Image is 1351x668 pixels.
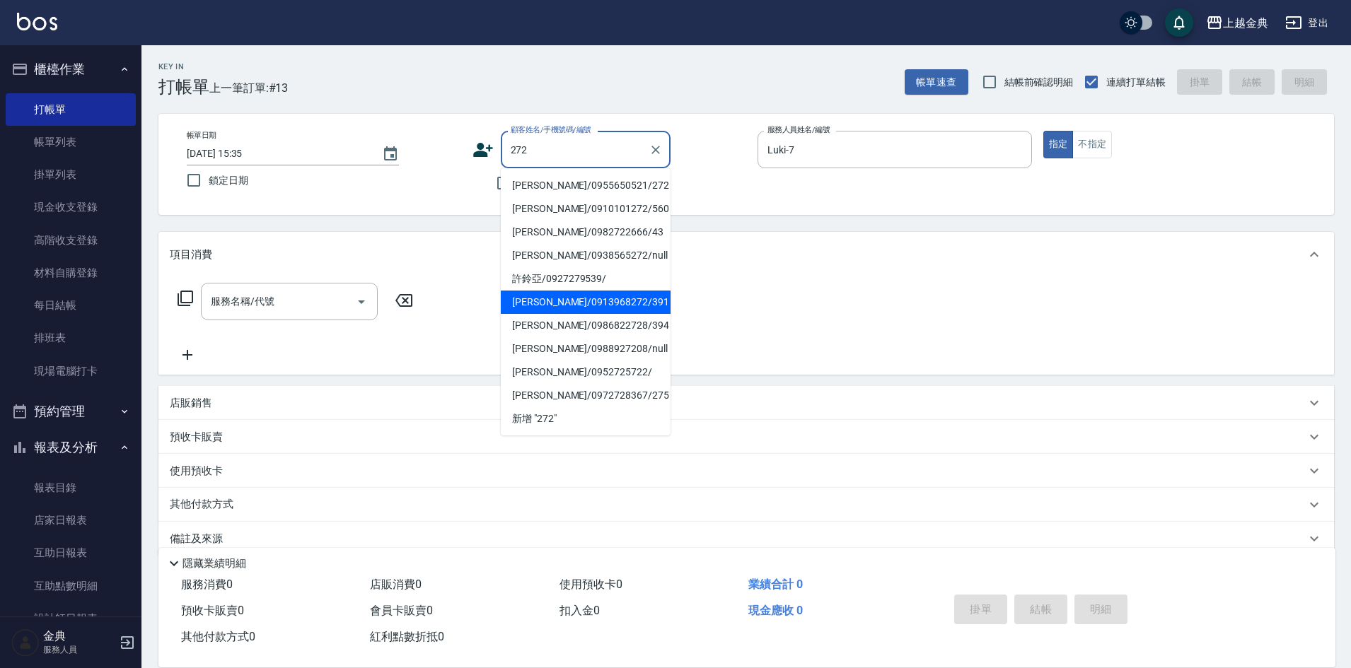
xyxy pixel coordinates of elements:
[559,578,622,591] span: 使用預收卡 0
[187,130,216,141] label: 帳單日期
[501,244,671,267] li: [PERSON_NAME]/0938565272/null
[501,291,671,314] li: [PERSON_NAME]/0913968272/391
[559,604,600,617] span: 扣入金 0
[158,77,209,97] h3: 打帳單
[6,393,136,430] button: 預約管理
[370,604,433,617] span: 會員卡販賣 0
[511,124,591,135] label: 顧客姓名/手機號碼/編號
[370,578,422,591] span: 店販消費 0
[1165,8,1193,37] button: save
[43,643,115,656] p: 服務人員
[6,471,136,504] a: 報表目錄
[170,430,223,445] p: 預收卡販賣
[209,173,248,188] span: 鎖定日期
[170,532,223,546] p: 備註及來源
[501,197,671,221] li: [PERSON_NAME]/0910101272/560
[6,537,136,569] a: 互助日報表
[501,267,671,291] li: 許鈴亞/0927279539/
[501,384,671,407] li: [PERSON_NAME]/0972728367/275
[6,93,136,126] a: 打帳單
[905,69,968,95] button: 帳單速查
[6,257,136,289] a: 材料自購登錄
[11,628,40,657] img: Person
[182,556,246,571] p: 隱藏業績明細
[158,488,1334,522] div: 其他付款方式
[748,578,803,591] span: 業績合計 0
[767,124,830,135] label: 服務人員姓名/編號
[6,429,136,466] button: 報表及分析
[181,578,233,591] span: 服務消費 0
[1106,75,1166,90] span: 連續打單結帳
[1004,75,1074,90] span: 結帳前確認明細
[646,140,666,160] button: Clear
[1280,10,1334,36] button: 登出
[1072,131,1112,158] button: 不指定
[6,158,136,191] a: 掛單列表
[170,497,240,512] p: 其他付款方式
[501,221,671,244] li: [PERSON_NAME]/0982722666/43
[501,337,671,361] li: [PERSON_NAME]/0988927208/null
[187,142,368,165] input: YYYY/MM/DD hh:mm
[501,174,671,197] li: [PERSON_NAME]/0955650521/272
[501,407,671,430] li: 新增 "272"
[6,322,136,354] a: 排班表
[181,630,255,643] span: 其他付款方式 0
[373,137,407,171] button: Choose date, selected date is 2025-10-04
[6,504,136,537] a: 店家日報表
[501,361,671,384] li: [PERSON_NAME]/0952725722/
[6,224,136,257] a: 高階收支登錄
[1043,131,1074,158] button: 指定
[6,355,136,387] a: 現場電腦打卡
[170,464,223,479] p: 使用預收卡
[6,570,136,602] a: 互助點數明細
[170,396,212,411] p: 店販銷售
[6,191,136,223] a: 現金收支登錄
[748,604,803,617] span: 現金應收 0
[158,232,1334,277] div: 項目消費
[158,386,1334,420] div: 店販銷售
[6,289,136,322] a: 每日結帳
[1200,8,1274,37] button: 上越金典
[1223,14,1268,32] div: 上越金典
[6,126,136,158] a: 帳單列表
[6,51,136,88] button: 櫃檯作業
[158,522,1334,556] div: 備註及來源
[43,629,115,643] h5: 金典
[158,420,1334,454] div: 預收卡販賣
[17,13,57,30] img: Logo
[158,454,1334,488] div: 使用預收卡
[209,79,289,97] span: 上一筆訂單:#13
[350,291,373,313] button: Open
[370,630,444,643] span: 紅利點數折抵 0
[158,62,209,71] h2: Key In
[501,314,671,337] li: [PERSON_NAME]/0986822728/394
[170,247,212,262] p: 項目消費
[6,602,136,635] a: 設計師日報表
[181,604,244,617] span: 預收卡販賣 0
